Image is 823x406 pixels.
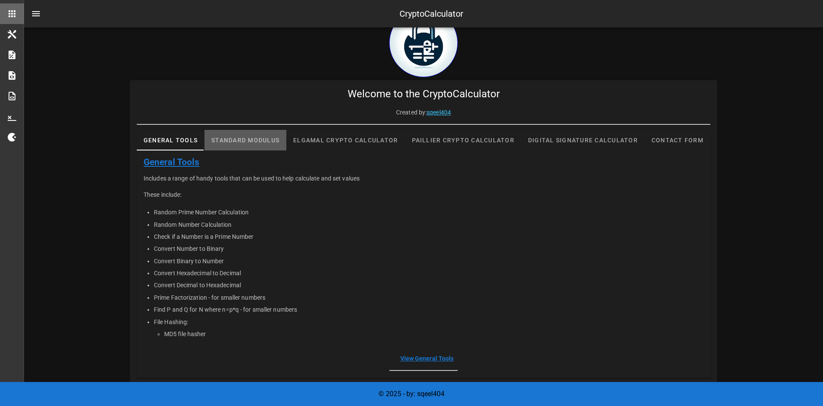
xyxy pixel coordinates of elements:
li: Random Number Calculation [154,218,703,230]
div: Digital Signature Calculator [521,130,645,150]
li: Prime Factorization - for smaller numbers [154,292,703,304]
div: Standard Modulus [204,130,286,150]
a: sqeel404 [427,109,451,116]
p: These include: [144,190,703,199]
li: Convert Number to Binary [154,243,703,255]
li: Check if a Number is a Prime Number [154,231,703,243]
span: © 2025 - by: sqeel404 [378,390,445,398]
li: File Hashing: [154,316,703,328]
li: Random Prime Number Calculation [154,206,703,218]
a: home [389,71,458,79]
a: View General Tools [400,355,454,362]
li: Find P and Q for N where n=p*q - for smaller numbers [154,304,703,316]
p: Created by: [137,108,710,117]
p: Includes a range of handy tools that can be used to help calculate and set values [144,174,703,183]
div: CryptoCalculator [399,7,463,20]
li: Convert Hexadecimal to Decimal [154,267,703,279]
li: Convert Decimal to Hexadecimal [154,279,703,291]
li: MD5 file hasher [164,328,703,340]
div: Elgamal Crypto Calculator [286,130,405,150]
div: General Tools [137,130,204,150]
a: General Tools [144,157,199,167]
button: nav-menu-toggle [26,3,46,24]
li: Convert Binary to Number [154,255,703,267]
div: Contact Form [645,130,710,150]
img: encryption logo [389,9,458,77]
div: Paillier Crypto Calculator [405,130,522,150]
div: Welcome to the CryptoCalculator [130,80,717,108]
